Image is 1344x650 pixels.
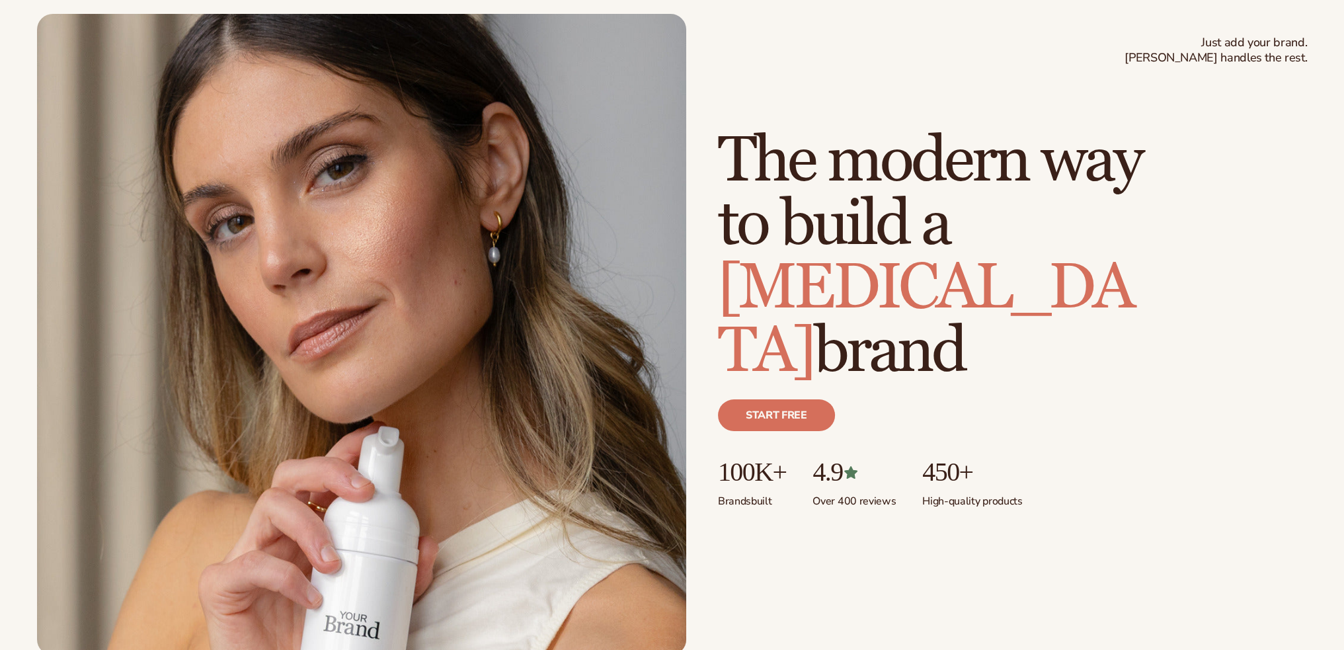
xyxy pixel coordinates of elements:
p: Over 400 reviews [812,487,896,508]
p: High-quality products [922,487,1022,508]
p: 100K+ [718,458,786,487]
span: [MEDICAL_DATA] [718,249,1132,390]
span: Just add your brand. [PERSON_NAME] handles the rest. [1125,35,1307,66]
p: 450+ [922,458,1022,487]
p: 4.9 [812,458,896,487]
a: Start free [718,399,835,431]
h1: The modern way to build a brand [718,130,1141,384]
p: Brands built [718,487,786,508]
